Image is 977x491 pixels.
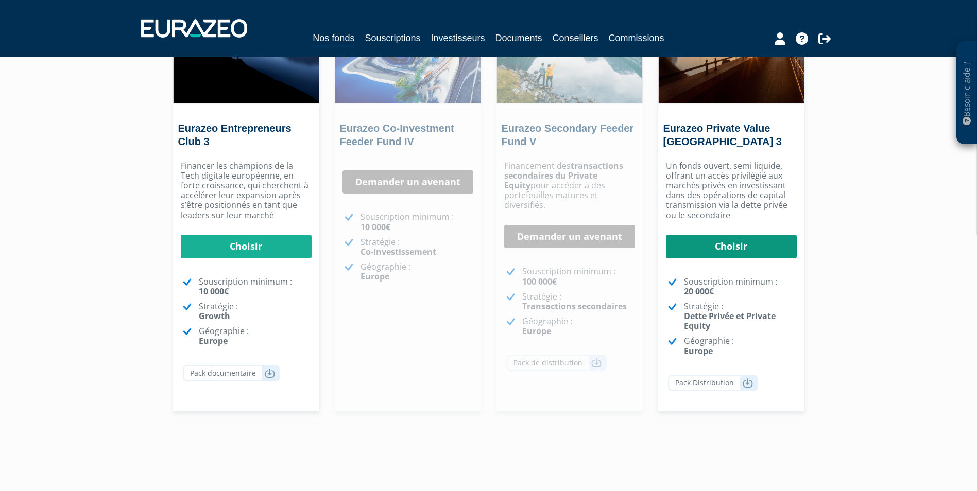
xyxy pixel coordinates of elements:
strong: 100 000€ [522,276,557,287]
img: 1732889491-logotype_eurazeo_blanc_rvb.png [141,19,247,38]
a: Demander un avenant [504,225,635,249]
strong: Transactions secondaires [522,301,627,312]
a: Pack de distribution [506,355,607,371]
p: Financement des pour accéder à des portefeuilles matures et diversifiés. [504,161,635,211]
p: Stratégie : [522,292,635,311]
p: Financer les champions de la Tech digitale européenne, en forte croissance, qui cherchent à accél... [181,161,312,220]
p: Besoin d'aide ? [961,47,973,139]
a: Eurazeo Private Value [GEOGRAPHIC_DATA] 3 [663,122,782,147]
a: Choisir [666,235,797,258]
p: Stratégie : [684,302,797,331]
p: Géographie : [522,317,635,336]
p: Géographie : [361,262,473,282]
strong: transactions secondaires du Private Equity [504,160,623,191]
strong: 10 000€ [199,286,229,297]
a: Eurazeo Co-Investment Feeder Fund IV [340,122,454,147]
p: Géographie : [199,326,312,346]
strong: Europe [361,271,389,282]
a: Nos fonds [313,31,354,47]
strong: Europe [684,345,713,357]
strong: 20 000€ [684,286,714,297]
p: Géographie : [684,336,797,356]
p: Souscription minimum : [199,277,312,296]
a: Demander un avenant [342,170,473,194]
strong: Europe [522,325,551,337]
strong: Growth [199,310,230,322]
a: Pack documentaire [183,365,280,381]
a: Choisir [181,235,312,258]
strong: Co-investissement [361,246,436,257]
a: Documents [495,31,542,45]
a: Souscriptions [365,31,420,45]
a: Pack Distribution [668,375,758,391]
strong: 10 000€ [361,221,390,233]
a: Investisseurs [431,31,485,45]
strong: Europe [199,335,228,346]
a: Conseillers [553,31,598,45]
p: Souscription minimum : [684,277,797,296]
p: Stratégie : [361,237,473,257]
p: Souscription minimum : [522,267,635,286]
a: Commissions [609,31,664,45]
a: Eurazeo Secondary Feeder Fund V [502,122,634,147]
p: Stratégie : [199,302,312,321]
p: Souscription minimum : [361,212,473,232]
p: Un fonds ouvert, semi liquide, offrant un accès privilégié aux marchés privés en investissant dan... [666,161,797,220]
a: Eurazeo Entrepreneurs Club 3 [178,122,292,147]
strong: Dette Privée et Private Equity [684,310,776,331]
